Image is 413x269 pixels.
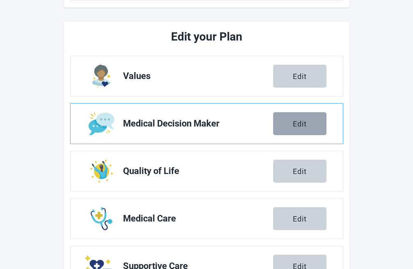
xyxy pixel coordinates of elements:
[123,119,273,129] span: Medical Decision Maker
[101,28,313,46] h2: Edit your Plan
[71,151,343,191] a: Edit Quality of Life section
[293,72,307,80] div: Edit
[123,166,273,176] span: Quality of Life
[123,214,273,224] span: Medical Care
[273,207,326,230] button: Edit
[123,71,273,81] span: Values
[71,56,343,96] a: Edit Values section
[71,104,343,144] a: Edit Medical Decision Maker section
[273,112,326,135] button: Edit
[71,199,343,239] a: Edit Medical Care section
[293,167,307,175] div: Edit
[273,65,326,88] button: Edit
[293,120,307,128] div: Edit
[293,215,307,223] div: Edit
[273,160,326,183] button: Edit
